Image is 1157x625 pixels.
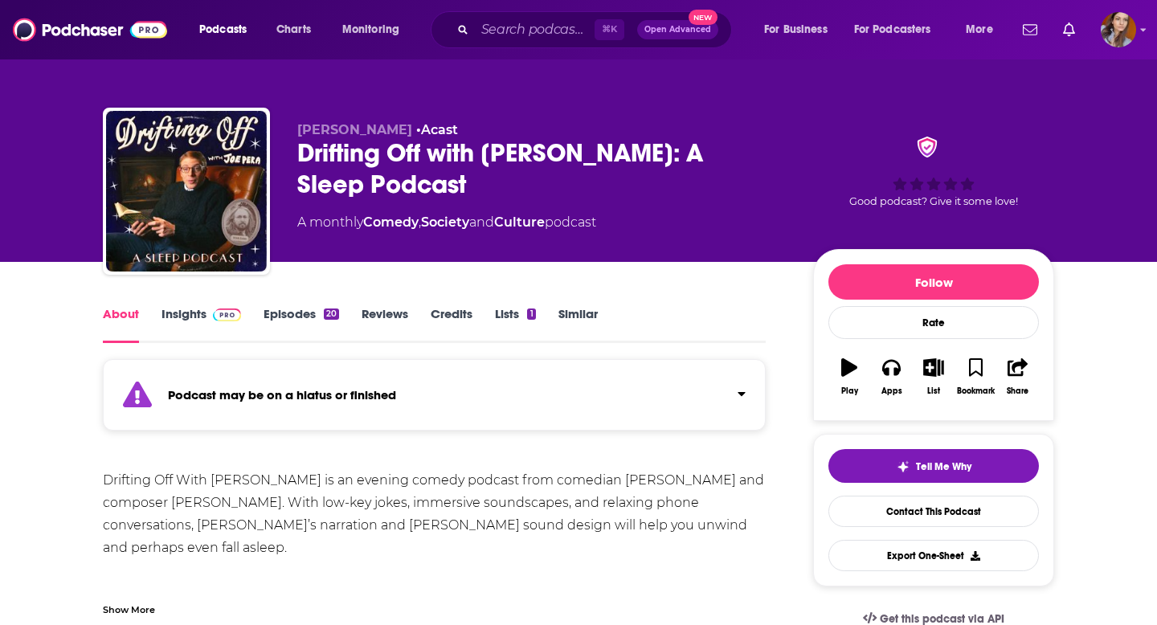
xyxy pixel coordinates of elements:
div: Rate [828,306,1039,339]
a: Credits [431,306,472,343]
a: Society [421,214,469,230]
button: Play [828,348,870,406]
div: A monthly podcast [297,213,596,232]
a: Lists1 [495,306,535,343]
button: Show profile menu [1101,12,1136,47]
button: open menu [753,17,848,43]
div: Search podcasts, credits, & more... [446,11,747,48]
button: Open AdvancedNew [637,20,718,39]
button: tell me why sparkleTell Me Why [828,449,1039,483]
span: ⌘ K [595,19,624,40]
a: Show notifications dropdown [1057,16,1081,43]
section: Click to expand status details [103,369,766,431]
span: [PERSON_NAME] [297,122,412,137]
div: Bookmark [957,386,995,396]
span: Good podcast? Give it some love! [849,195,1018,207]
span: , [419,214,421,230]
a: Contact This Podcast [828,496,1039,527]
a: Show notifications dropdown [1016,16,1044,43]
div: Share [1007,386,1028,396]
input: Search podcasts, credits, & more... [475,17,595,43]
span: Open Advanced [644,26,711,34]
a: Episodes20 [264,306,339,343]
a: InsightsPodchaser Pro [161,306,241,343]
a: Charts [266,17,321,43]
button: List [913,348,955,406]
span: and [469,214,494,230]
a: About [103,306,139,343]
button: open menu [844,17,955,43]
a: Reviews [362,306,408,343]
div: List [927,386,940,396]
span: For Podcasters [854,18,931,41]
button: Bookmark [955,348,996,406]
span: • [416,122,458,137]
img: User Profile [1101,12,1136,47]
span: For Business [764,18,828,41]
button: open menu [188,17,268,43]
img: Podchaser Pro [213,308,241,321]
button: Export One-Sheet [828,540,1039,571]
button: Apps [870,348,912,406]
img: Drifting Off with Joe Pera: A Sleep Podcast [106,111,267,272]
img: verified Badge [912,137,942,157]
div: Play [841,386,858,396]
button: open menu [331,17,420,43]
a: Culture [494,214,545,230]
span: Monitoring [342,18,399,41]
span: Podcasts [199,18,247,41]
button: Follow [828,264,1039,300]
a: Comedy [363,214,419,230]
button: Share [997,348,1039,406]
img: tell me why sparkle [897,460,910,473]
img: Podchaser - Follow, Share and Rate Podcasts [13,14,167,45]
div: 20 [324,308,339,320]
a: Similar [558,306,598,343]
span: Tell Me Why [916,460,971,473]
span: New [689,10,718,25]
button: open menu [955,17,1013,43]
div: 1 [527,308,535,320]
span: Logged in as larisa.i [1101,12,1136,47]
strong: Podcast may be on a hiatus or finished [168,387,396,402]
div: Apps [881,386,902,396]
span: Charts [276,18,311,41]
div: verified BadgeGood podcast? Give it some love! [813,122,1054,222]
a: Acast [421,122,458,137]
span: More [966,18,993,41]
